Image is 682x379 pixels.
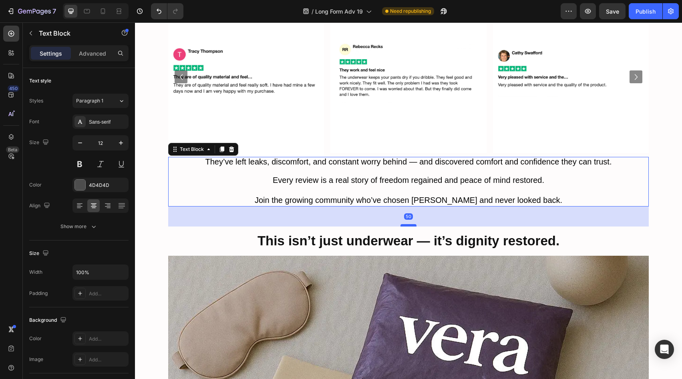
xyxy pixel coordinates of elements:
[312,7,314,16] span: /
[29,356,43,363] div: Image
[72,94,129,108] button: Paragraph 1
[29,201,52,211] div: Align
[76,97,103,104] span: Paragraph 1
[39,28,107,38] p: Text Block
[29,315,68,326] div: Background
[33,134,514,184] div: Rich Text Editor. Editing area: main
[269,191,278,197] div: 50
[70,135,477,144] span: They’ve left leaks, discomfort, and constant worry behind — and discovered comfort and confidence...
[60,223,98,231] div: Show more
[73,265,128,279] input: Auto
[29,118,39,125] div: Font
[52,6,56,16] p: 7
[629,3,662,19] button: Publish
[8,85,19,92] div: 450
[43,123,70,130] div: Text Block
[636,7,656,16] div: Publish
[29,137,50,148] div: Size
[29,219,129,234] button: Show more
[495,48,507,61] button: Carousel Next Arrow
[6,146,19,153] div: Beta
[29,181,42,188] div: Color
[29,335,42,342] div: Color
[123,211,424,226] strong: This isn’t just underwear — it’s dignity restored.
[606,8,619,15] span: Save
[655,340,674,359] div: Open Intercom Messenger
[89,356,127,363] div: Add...
[29,290,48,297] div: Padding
[79,49,106,58] p: Advanced
[89,182,127,189] div: 4D4D4D
[29,97,43,104] div: Styles
[3,3,60,19] button: 7
[599,3,626,19] button: Save
[120,173,427,182] span: Join the growing community who’ve chosen [PERSON_NAME] and never looked back.
[315,7,363,16] span: Long Form Adv 19
[390,8,431,15] span: Need republishing
[138,153,409,162] span: Every review is a real story of freedom regained and peace of mind restored.
[89,290,127,297] div: Add...
[89,335,127,343] div: Add...
[89,118,127,126] div: Sans-serif
[29,248,50,259] div: Size
[29,77,51,84] div: Text style
[151,3,183,19] div: Undo/Redo
[135,22,682,379] iframe: Design area
[29,269,42,276] div: Width
[40,49,62,58] p: Settings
